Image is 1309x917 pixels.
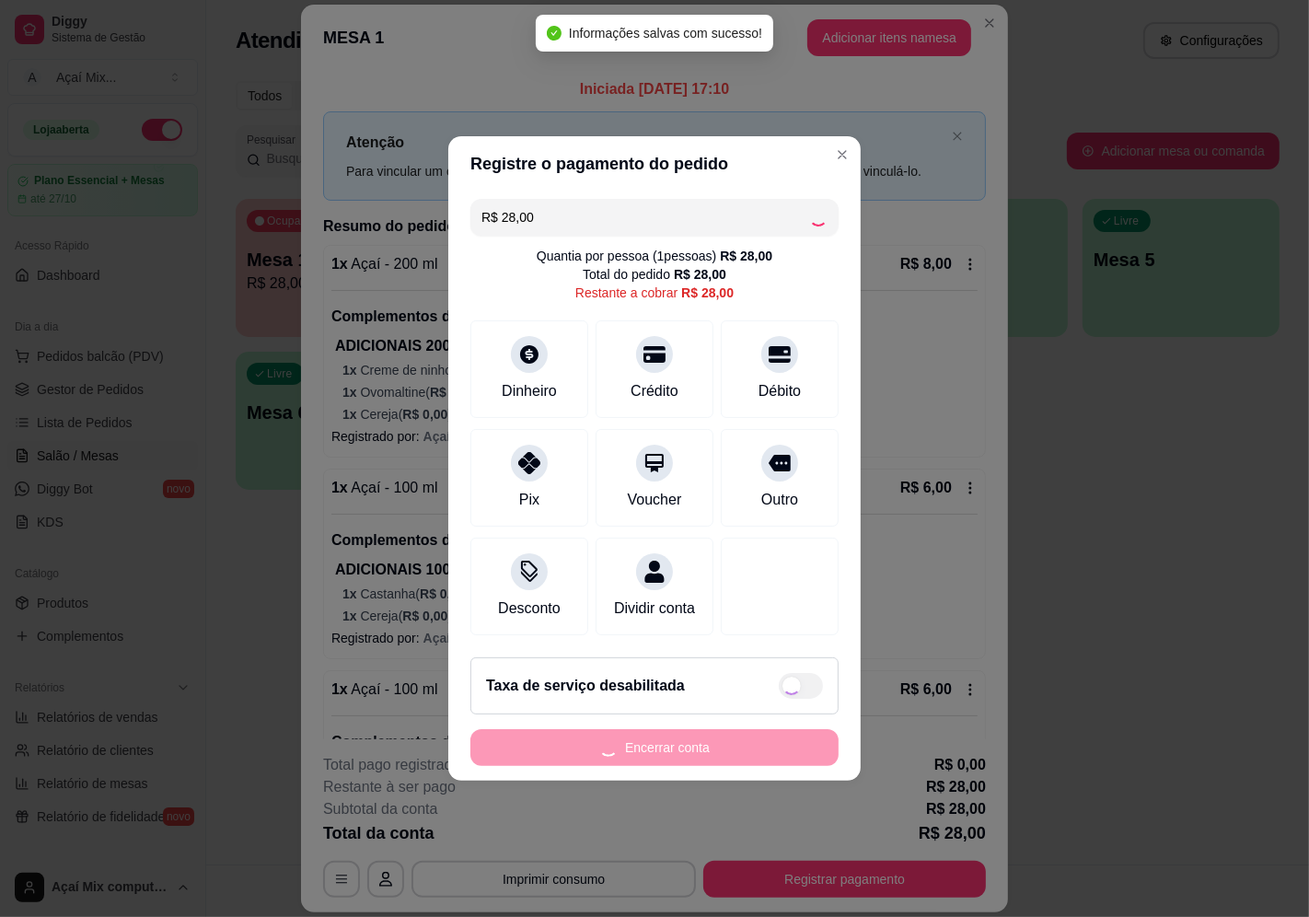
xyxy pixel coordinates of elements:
[519,489,539,511] div: Pix
[575,284,734,302] div: Restante a cobrar
[681,284,734,302] div: R$ 28,00
[674,265,726,284] div: R$ 28,00
[631,380,678,402] div: Crédito
[614,598,695,620] div: Dividir conta
[759,380,801,402] div: Débito
[486,675,685,697] h2: Taxa de serviço desabilitada
[481,199,809,236] input: Ex.: hambúrguer de cordeiro
[502,380,557,402] div: Dinheiro
[547,26,562,41] span: check-circle
[498,598,561,620] div: Desconto
[628,489,682,511] div: Voucher
[720,247,772,265] div: R$ 28,00
[448,136,861,192] header: Registre o pagamento do pedido
[569,26,762,41] span: Informações salvas com sucesso!
[537,247,772,265] div: Quantia por pessoa ( 1 pessoas)
[809,208,828,226] div: Loading
[761,489,798,511] div: Outro
[583,265,726,284] div: Total do pedido
[828,140,857,169] button: Close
